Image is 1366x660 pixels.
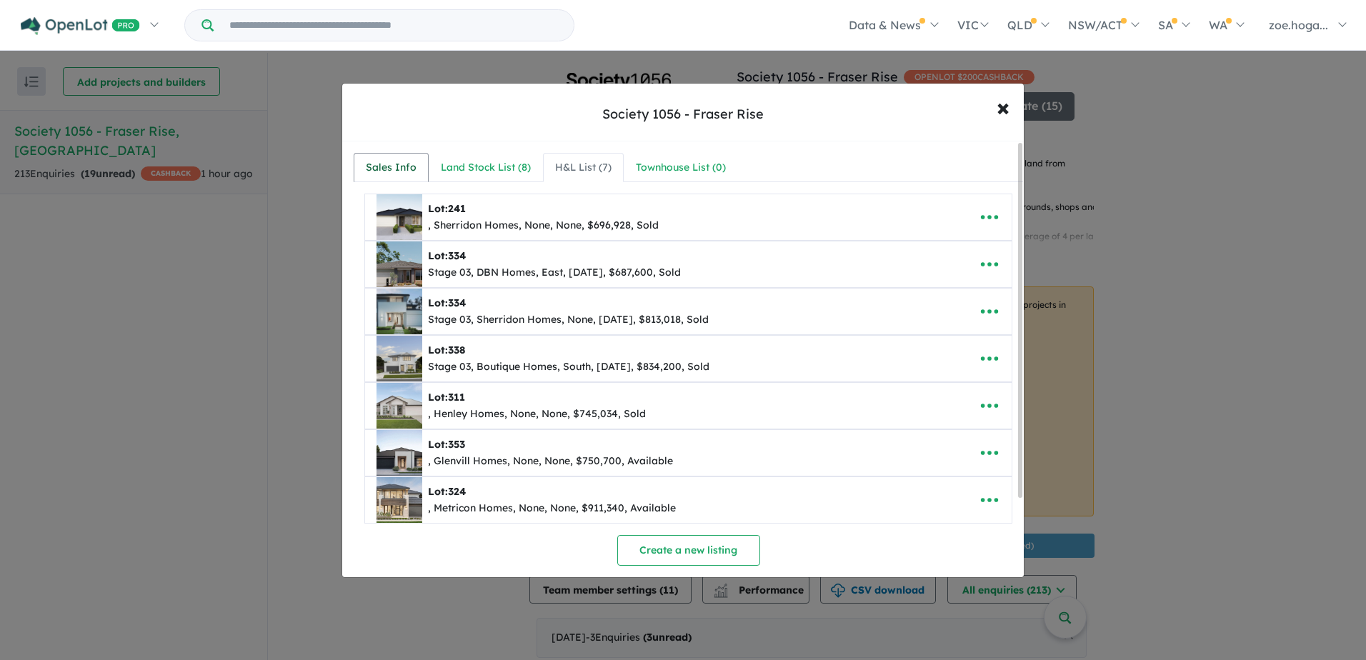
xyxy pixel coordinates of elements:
img: Openlot PRO Logo White [21,17,140,35]
div: Society 1056 - Fraser Rise [602,105,764,124]
span: 241 [448,202,466,215]
span: 334 [448,249,466,262]
button: Create a new listing [617,535,760,566]
div: , Sherridon Homes, None, None, $696,928, Sold [428,217,659,234]
div: Land Stock List ( 8 ) [441,159,531,176]
img: Society%201056%20-%20Fraser%20Rise%20-%20Lot%20241___1757030695.jpg [377,194,422,240]
b: Lot: [428,438,465,451]
div: Stage 03, Boutique Homes, South, [DATE], $834,200, Sold [428,359,709,376]
div: H&L List ( 7 ) [555,159,612,176]
img: Society%201056%20-%20Fraser%20Rise%20-%20Lot%20311___1754900126.jpg [377,383,422,429]
span: 334 [448,296,466,309]
img: Society%201056%20-%20Fraser%20Rise%20-%20Lot%20353___1757030698.jpg [377,430,422,476]
b: Lot: [428,202,466,215]
div: Townhouse List ( 0 ) [636,159,726,176]
b: Lot: [428,249,466,262]
img: Society%201056%20-%20Fraser%20Rise%20-%20Lot%20334___1746144944.jpg [377,241,422,287]
img: Society%201056%20-%20Fraser%20Rise%20-%20Lot%20338___1746146147.jpg [377,336,422,381]
span: × [997,91,1009,122]
span: 338 [448,344,465,356]
b: Lot: [428,344,465,356]
img: Society%201056%20-%20Fraser%20Rise%20-%20Lot%20324___1757030699.jpg [377,477,422,523]
div: , Metricon Homes, None, None, $911,340, Available [428,500,676,517]
span: 353 [448,438,465,451]
div: , Glenvill Homes, None, None, $750,700, Available [428,453,673,470]
input: Try estate name, suburb, builder or developer [216,10,571,41]
span: zoe.hoga... [1269,18,1328,32]
b: Lot: [428,391,465,404]
img: Society%201056%20-%20Fraser%20Rise%20-%20Lot%20334___1739840433.png [377,289,422,334]
div: Stage 03, DBN Homes, East, [DATE], $687,600, Sold [428,264,681,281]
b: Lot: [428,485,466,498]
div: , Henley Homes, None, None, $745,034, Sold [428,406,646,423]
div: Sales Info [366,159,417,176]
span: 324 [448,485,466,498]
div: Stage 03, Sherridon Homes, None, [DATE], $813,018, Sold [428,311,709,329]
span: 311 [448,391,465,404]
b: Lot: [428,296,466,309]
